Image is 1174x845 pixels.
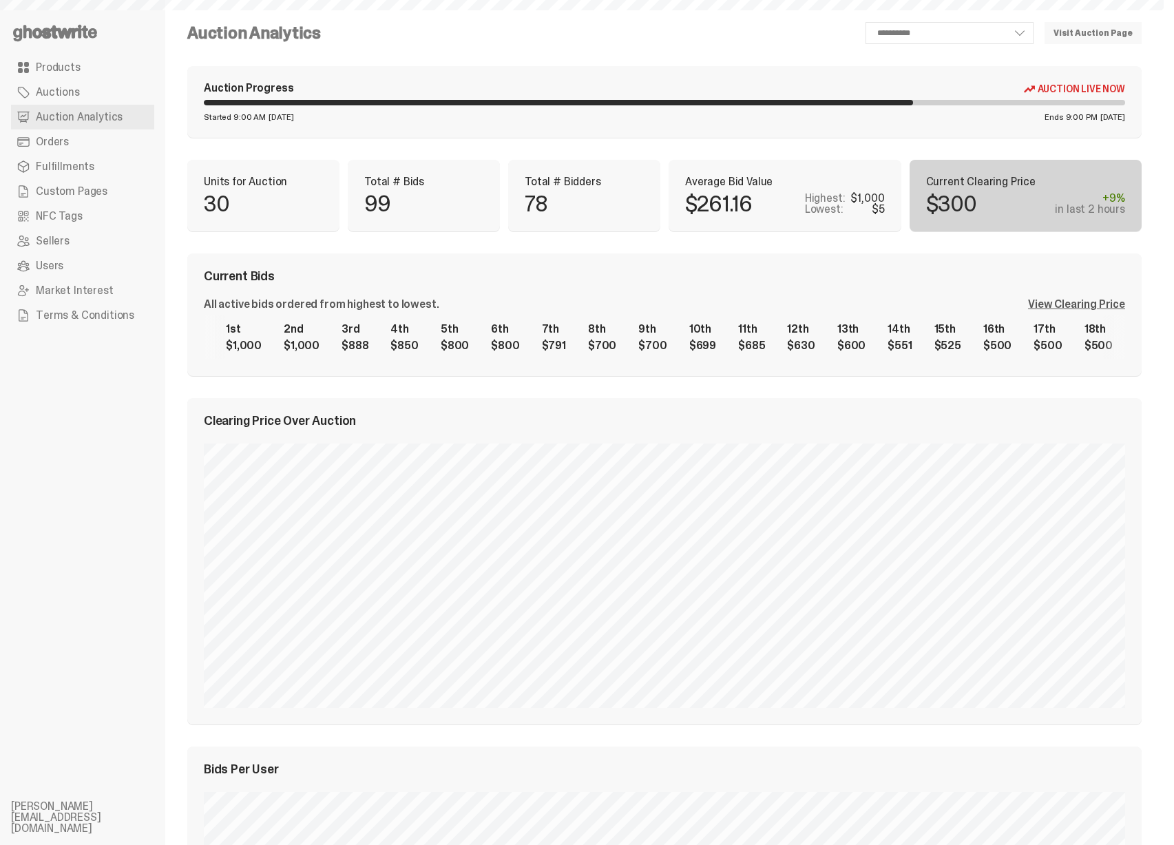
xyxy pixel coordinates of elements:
[11,154,154,179] a: Fulfillments
[1055,193,1125,204] div: +9%
[542,340,566,351] div: $791
[638,340,667,351] div: $700
[204,270,1125,282] div: Current Bids
[11,278,154,303] a: Market Interest
[837,324,866,335] div: 13th
[738,324,765,335] div: 11th
[738,340,765,351] div: $685
[226,340,262,351] div: $1,000
[1045,22,1142,44] a: Visit Auction Page
[689,340,716,351] div: $699
[934,324,961,335] div: 15th
[36,211,83,222] span: NFC Tags
[1034,340,1062,351] div: $500
[342,340,368,351] div: $888
[36,87,80,98] span: Auctions
[525,176,644,187] p: Total # Bidders
[36,136,69,147] span: Orders
[11,55,154,80] a: Products
[11,105,154,129] a: Auction Analytics
[888,340,912,351] div: $551
[491,340,519,351] div: $800
[638,324,667,335] div: 9th
[204,113,266,121] span: Started 9:00 AM
[1045,113,1098,121] span: Ends 9:00 PM
[441,340,469,351] div: $800
[36,112,123,123] span: Auction Analytics
[888,324,912,335] div: 14th
[36,285,114,296] span: Market Interest
[1084,340,1113,351] div: $500
[685,176,885,187] p: Average Bid Value
[983,324,1011,335] div: 16th
[284,340,319,351] div: $1,000
[837,340,866,351] div: $600
[1100,113,1125,121] span: [DATE]
[11,204,154,229] a: NFC Tags
[926,176,1126,187] p: Current Clearing Price
[1055,204,1125,215] div: in last 2 hours
[204,763,1125,775] div: Bids Per User
[926,193,977,215] p: $300
[588,340,616,351] div: $700
[934,340,961,351] div: $525
[11,801,176,834] li: [PERSON_NAME][EMAIL_ADDRESS][DOMAIN_NAME]
[36,161,94,172] span: Fulfillments
[342,324,368,335] div: 3rd
[542,324,566,335] div: 7th
[204,83,293,94] div: Auction Progress
[1034,324,1062,335] div: 17th
[204,299,439,310] div: All active bids ordered from highest to lowest.
[805,204,843,215] p: Lowest:
[805,193,846,204] p: Highest:
[525,193,547,215] p: 78
[36,236,70,247] span: Sellers
[11,303,154,328] a: Terms & Conditions
[226,324,262,335] div: 1st
[491,324,519,335] div: 6th
[1038,83,1125,94] span: Auction Live Now
[204,415,1125,427] div: Clearing Price Over Auction
[284,324,319,335] div: 2nd
[11,253,154,278] a: Users
[1028,299,1125,310] div: View Clearing Price
[11,129,154,154] a: Orders
[204,176,323,187] p: Units for Auction
[685,193,752,215] p: $261.16
[36,62,81,73] span: Products
[983,340,1011,351] div: $500
[850,193,884,204] div: $1,000
[36,310,134,321] span: Terms & Conditions
[364,176,483,187] p: Total # Bids
[1084,324,1113,335] div: 18th
[390,324,418,335] div: 4th
[689,324,716,335] div: 10th
[441,324,469,335] div: 5th
[364,193,390,215] p: 99
[787,340,815,351] div: $630
[187,25,321,41] h4: Auction Analytics
[36,186,107,197] span: Custom Pages
[872,204,885,215] div: $5
[11,80,154,105] a: Auctions
[11,179,154,204] a: Custom Pages
[390,340,418,351] div: $850
[36,260,63,271] span: Users
[269,113,293,121] span: [DATE]
[11,229,154,253] a: Sellers
[204,193,229,215] p: 30
[588,324,616,335] div: 8th
[787,324,815,335] div: 12th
